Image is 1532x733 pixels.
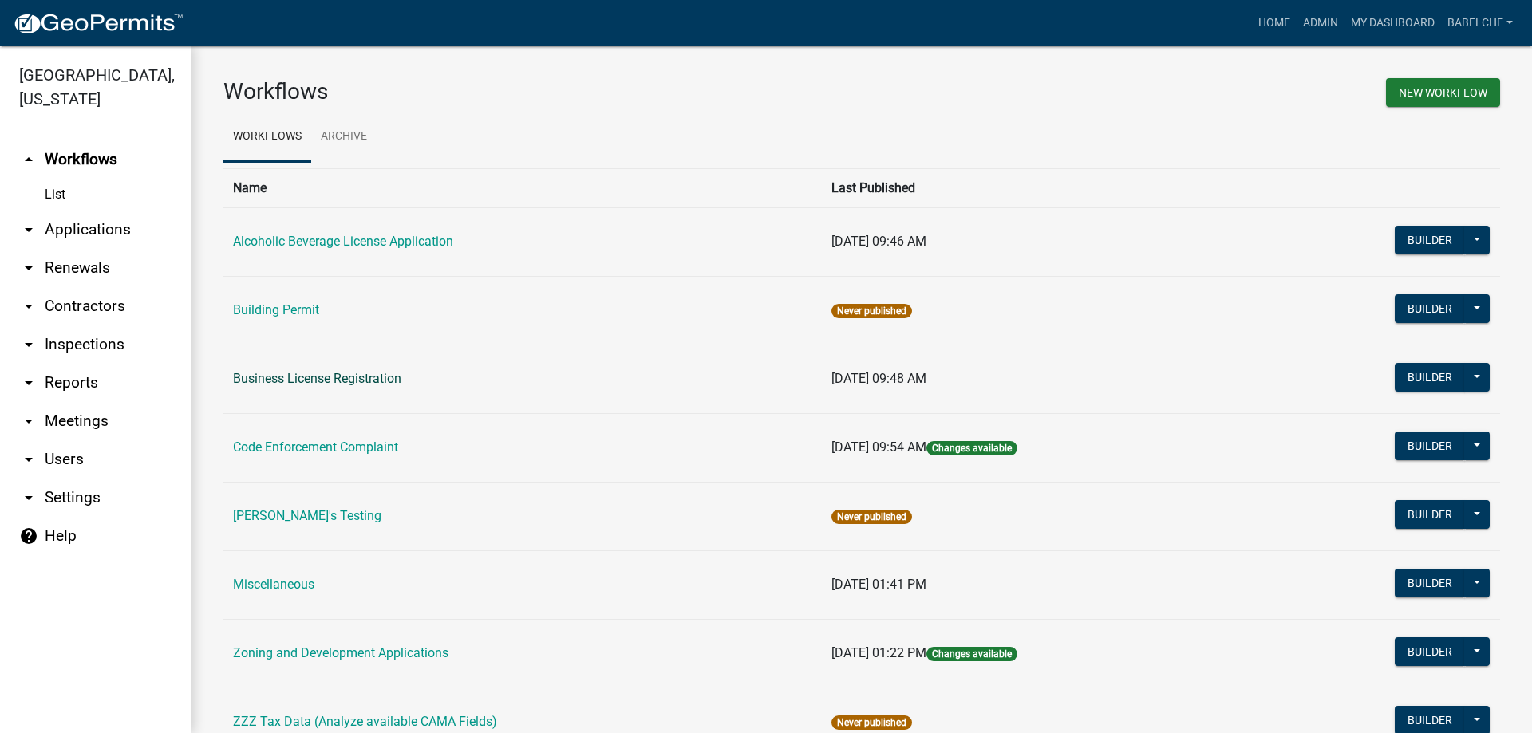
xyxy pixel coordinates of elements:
span: Changes available [926,647,1017,661]
span: Never published [831,510,912,524]
button: Builder [1395,294,1465,323]
a: [PERSON_NAME]'s Testing [233,508,381,523]
i: arrow_drop_down [19,412,38,431]
a: ZZZ Tax Data (Analyze available CAMA Fields) [233,714,497,729]
span: Never published [831,304,912,318]
span: [DATE] 09:46 AM [831,234,926,249]
i: arrow_drop_down [19,258,38,278]
i: arrow_drop_down [19,220,38,239]
a: Zoning and Development Applications [233,645,448,660]
a: Business License Registration [233,371,401,386]
i: arrow_drop_down [19,373,38,392]
a: Archive [311,112,377,163]
th: Last Published [822,168,1256,207]
button: Builder [1395,363,1465,392]
span: [DATE] 09:48 AM [831,371,926,386]
span: [DATE] 09:54 AM [831,439,926,455]
button: New Workflow [1386,78,1500,107]
button: Builder [1395,637,1465,666]
i: arrow_drop_down [19,335,38,354]
a: Code Enforcement Complaint [233,439,398,455]
a: Workflows [223,112,311,163]
a: Miscellaneous [233,577,314,592]
h3: Workflows [223,78,850,105]
i: arrow_drop_down [19,488,38,507]
button: Builder [1395,226,1465,254]
a: Alcoholic Beverage License Application [233,234,453,249]
i: arrow_drop_up [19,150,38,169]
a: My Dashboard [1344,8,1441,38]
span: [DATE] 01:22 PM [831,645,926,660]
th: Name [223,168,822,207]
i: arrow_drop_down [19,450,38,469]
button: Builder [1395,569,1465,597]
a: babelche [1441,8,1519,38]
i: arrow_drop_down [19,297,38,316]
i: help [19,526,38,546]
a: Home [1252,8,1297,38]
a: Admin [1297,8,1344,38]
span: Never published [831,715,912,730]
button: Builder [1395,500,1465,529]
a: Building Permit [233,302,319,317]
button: Builder [1395,432,1465,460]
span: Changes available [926,441,1017,455]
span: [DATE] 01:41 PM [831,577,926,592]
